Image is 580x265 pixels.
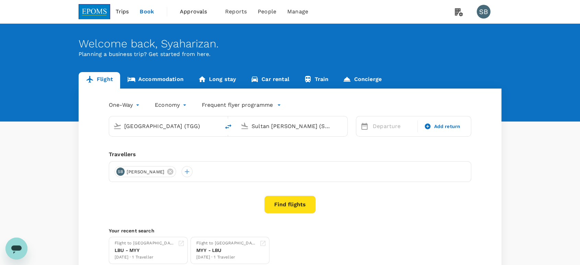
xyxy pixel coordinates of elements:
div: [DATE] · 1 Traveller [115,254,175,261]
input: Depart from [124,121,206,131]
span: Book [140,8,154,16]
a: Train [297,72,336,89]
span: Manage [287,8,308,16]
div: MYY - LBU [196,247,257,254]
div: Flight to [GEOGRAPHIC_DATA] [115,240,175,247]
p: Planning a business trip? Get started from here. [79,50,501,58]
button: Find flights [264,196,316,214]
div: LBU - MYY [115,247,175,254]
a: Concierge [336,72,388,89]
div: [DATE] · 1 Traveller [196,254,257,261]
div: SB [116,168,125,176]
p: Departure [373,122,413,130]
div: One-Way [109,100,141,111]
div: Welcome back , Syaharizan . [79,37,501,50]
a: Accommodation [120,72,191,89]
div: Travellers [109,150,471,159]
div: SB [477,5,490,19]
p: Frequent flyer programme [202,101,273,109]
div: SB[PERSON_NAME] [115,166,176,177]
button: Frequent flyer programme [202,101,281,109]
span: Add return [434,123,460,130]
button: Open [343,125,344,127]
div: Flight to [GEOGRAPHIC_DATA] [196,240,257,247]
div: Economy [155,100,188,111]
a: Car rental [243,72,297,89]
p: Your recent search [109,227,471,234]
span: Approvals [180,8,214,16]
a: Long stay [191,72,243,89]
img: EPOMS SDN BHD [79,4,110,19]
input: Going to [252,121,333,131]
span: Reports [225,8,247,16]
span: Trips [116,8,129,16]
iframe: Button to launch messaging window [5,238,27,260]
a: Flight [79,72,120,89]
button: Open [215,125,217,127]
span: People [258,8,276,16]
button: delete [220,118,236,135]
span: [PERSON_NAME] [123,169,169,175]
